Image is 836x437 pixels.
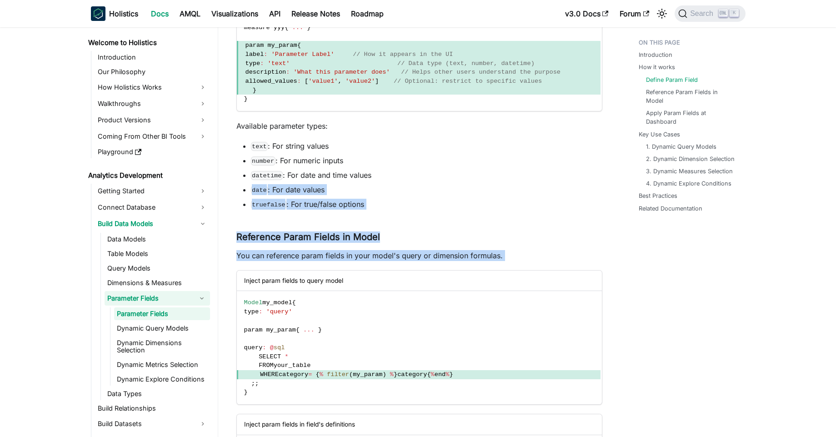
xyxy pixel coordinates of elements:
[105,262,210,275] a: Query Models
[95,80,210,95] a: How Holistics Works
[655,6,669,21] button: Switch between dark and light mode (currently light mode)
[236,121,602,131] p: Available parameter types:
[237,271,602,291] div: Inject param fields to query model
[349,371,353,378] span: (
[85,36,210,49] a: Welcome to Holistics
[95,65,210,78] a: Our Philosophy
[251,200,287,209] code: truefalse
[82,27,218,437] nav: Docs sidebar
[390,371,394,378] span: %
[253,87,256,94] span: }
[675,5,745,22] button: Search (Ctrl+K)
[194,291,210,306] button: Collapse sidebar category 'Parameter Fields'
[260,60,264,67] span: :
[264,6,286,21] a: API
[251,199,602,210] li: : For true/false options
[244,24,285,31] span: measure yyy
[245,51,264,58] span: label
[397,60,535,67] span: // Data type (text, number, datetime)
[345,6,389,21] a: Roadmap
[327,371,349,378] span: filter
[245,78,297,85] span: allowed_values
[353,51,453,58] span: // How it appears in the UI
[639,50,672,59] a: Introduction
[251,184,602,195] li: : For date values
[236,231,602,243] h3: Reference Param Fields in Model
[646,179,731,188] a: 4. Dynamic Explore Conditions
[338,78,342,85] span: ,
[244,299,263,306] span: Model
[105,387,210,400] a: Data Types
[267,60,290,67] span: 'text'
[251,171,283,180] code: datetime
[251,380,255,387] span: ;
[297,78,301,85] span: :
[91,6,138,21] a: HolisticsHolistics
[435,371,446,378] span: end
[114,373,210,386] a: Dynamic Explore Conditions
[431,371,435,378] span: %
[105,276,210,289] a: Dimensions & Measures
[95,200,210,215] a: Connect Database
[296,326,300,333] span: {
[251,142,268,151] code: text
[345,78,375,85] span: 'value2'
[639,130,680,139] a: Key Use Cases
[270,344,274,351] span: @
[114,358,210,371] a: Dynamic Metrics Selection
[95,184,210,198] a: Getting Started
[646,88,736,105] a: Reference Param Fields in Model
[245,60,260,67] span: type
[639,204,702,213] a: Related Documentation
[251,170,602,181] li: : For date and time values
[401,69,561,75] span: // Helps other users understand the purpose
[85,169,210,182] a: Analytics Development
[109,8,138,19] b: Holistics
[446,371,449,378] span: %
[274,344,285,351] span: sql
[449,371,453,378] span: }
[382,371,386,378] span: )
[236,250,602,261] p: You can reference param fields in your model's query or dimension formulas.
[244,308,259,315] span: type
[305,78,308,85] span: [
[646,75,698,84] a: Define Param Field
[308,78,338,85] span: 'value1'
[320,371,323,378] span: %
[646,142,716,151] a: 1. Dynamic Query Models
[292,24,303,31] span: ...
[251,141,602,151] li: : For string values
[237,414,602,435] div: Inject param fields in field's definitions
[262,344,266,351] span: :
[646,155,735,163] a: 2. Dynamic Dimension Selection
[105,233,210,246] a: Data Models
[95,417,210,431] a: Build Datasets
[259,308,262,315] span: :
[394,78,542,85] span: // Optional: restrict to specific values
[251,156,275,166] code: number
[394,371,397,378] span: }
[316,371,320,378] span: {
[206,6,264,21] a: Visualizations
[639,63,675,71] a: How it works
[114,322,210,335] a: Dynamic Query Models
[687,10,719,18] span: Search
[259,362,274,369] span: FROM
[262,299,292,306] span: my_model
[95,402,210,415] a: Build Relationships
[297,42,301,49] span: {
[95,146,210,158] a: Playground
[95,96,210,111] a: Walkthroughs
[427,371,431,378] span: {
[266,308,292,315] span: 'query'
[375,78,379,85] span: ]
[353,371,382,378] span: my_param
[279,371,308,378] span: category
[285,24,288,31] span: {
[251,186,268,195] code: date
[264,51,267,58] span: :
[730,9,739,17] kbd: K
[114,307,210,320] a: Parameter Fields
[294,69,390,75] span: 'What this parameter does'
[95,129,210,144] a: Coming From Other BI Tools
